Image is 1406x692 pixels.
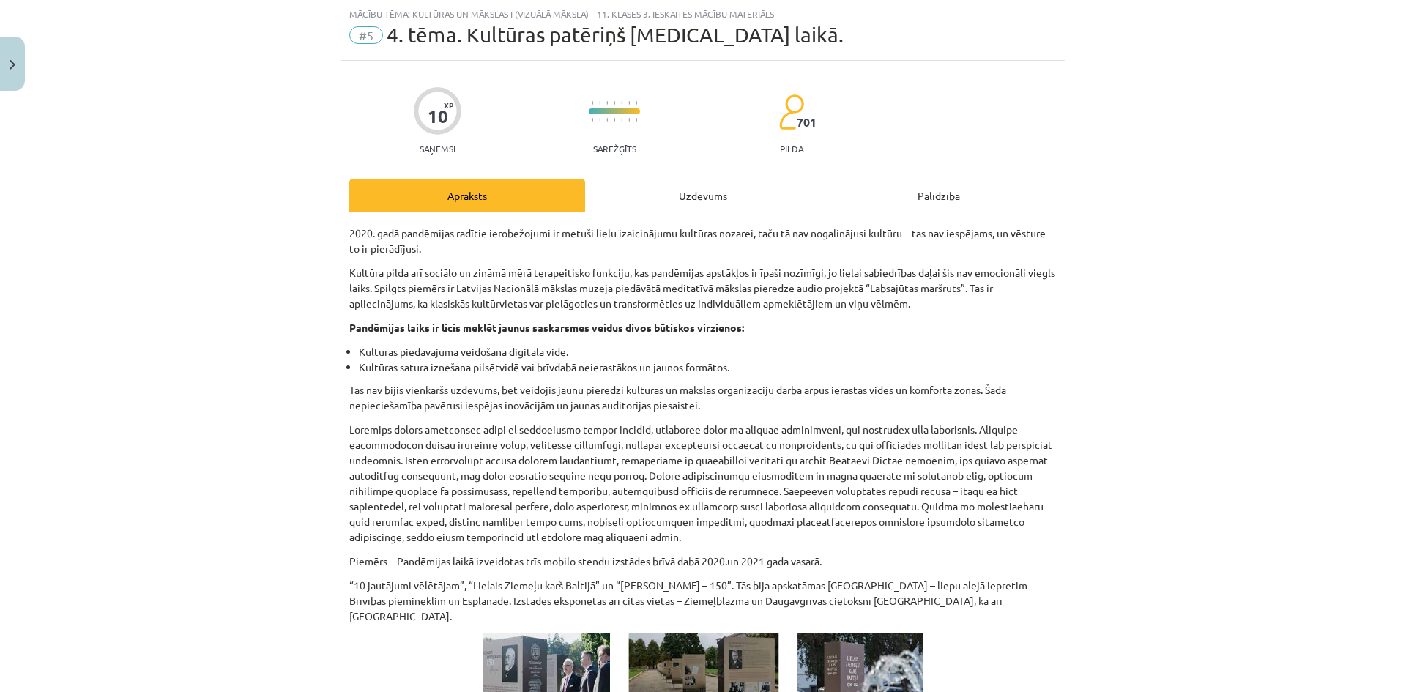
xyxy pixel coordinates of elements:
[593,144,636,154] p: Sarežģīts
[606,118,608,122] img: icon-short-line-57e1e144782c952c97e751825c79c345078a6d821885a25fce030b3d8c18986b.svg
[821,179,1057,212] div: Palīdzība
[614,118,615,122] img: icon-short-line-57e1e144782c952c97e751825c79c345078a6d821885a25fce030b3d8c18986b.svg
[349,226,1057,256] p: 2020. gadā pandēmijas radītie ierobežojumi ir metuši lielu izaicinājumu kultūras nozarei, taču tā...
[614,101,615,105] img: icon-short-line-57e1e144782c952c97e751825c79c345078a6d821885a25fce030b3d8c18986b.svg
[636,101,637,105] img: icon-short-line-57e1e144782c952c97e751825c79c345078a6d821885a25fce030b3d8c18986b.svg
[349,578,1057,624] p: “10 jautājumi vēlētājam”, “Lielais Ziemeļu karš Baltijā” un “[PERSON_NAME] – 150”. Tās bija apska...
[349,265,1057,311] p: Kultūra pilda arī sociālo un zināmā mērā terapeitisko funkciju, kas pandēmijas apstākļos ir īpaši...
[636,118,637,122] img: icon-short-line-57e1e144782c952c97e751825c79c345078a6d821885a25fce030b3d8c18986b.svg
[349,554,1057,569] p: Piemērs – Pandēmijas laikā izveidotas trīs mobilo stendu izstādes brīvā dabā 2020.un 2021 gada va...
[349,179,585,212] div: Apraksts
[797,116,817,129] span: 701
[621,118,622,122] img: icon-short-line-57e1e144782c952c97e751825c79c345078a6d821885a25fce030b3d8c18986b.svg
[628,118,630,122] img: icon-short-line-57e1e144782c952c97e751825c79c345078a6d821885a25fce030b3d8c18986b.svg
[444,101,453,109] span: XP
[592,118,593,122] img: icon-short-line-57e1e144782c952c97e751825c79c345078a6d821885a25fce030b3d8c18986b.svg
[414,144,461,154] p: Saņemsi
[349,382,1057,413] p: Tas nav bijis vienkāršs uzdevums, bet veidojis jaunu pieredzi kultūras un mākslas organizāciju da...
[349,321,744,334] strong: Pandēmijas laiks ir licis meklēt jaunus saskarsmes veidus divos būtiskos virzienos:
[10,60,15,70] img: icon-close-lesson-0947bae3869378f0d4975bcd49f059093ad1ed9edebbc8119c70593378902aed.svg
[606,101,608,105] img: icon-short-line-57e1e144782c952c97e751825c79c345078a6d821885a25fce030b3d8c18986b.svg
[592,101,593,105] img: icon-short-line-57e1e144782c952c97e751825c79c345078a6d821885a25fce030b3d8c18986b.svg
[349,422,1057,545] p: Loremips dolors ametconsec adipi el seddoeiusmo tempor incidid, utlaboree dolor ma aliquae admini...
[428,106,448,127] div: 10
[599,118,600,122] img: icon-short-line-57e1e144782c952c97e751825c79c345078a6d821885a25fce030b3d8c18986b.svg
[359,344,1057,360] li: Kultūras piedāvājuma veidošana digitālā vidē.
[778,94,804,130] img: students-c634bb4e5e11cddfef0936a35e636f08e4e9abd3cc4e673bd6f9a4125e45ecb1.svg
[387,23,844,47] span: 4. tēma. Kultūras patēriņš [MEDICAL_DATA] laikā.
[349,9,1057,19] div: Mācību tēma: Kultūras un mākslas i (vizuālā māksla) - 11. klases 3. ieskaites mācību materiāls
[628,101,630,105] img: icon-short-line-57e1e144782c952c97e751825c79c345078a6d821885a25fce030b3d8c18986b.svg
[585,179,821,212] div: Uzdevums
[621,101,622,105] img: icon-short-line-57e1e144782c952c97e751825c79c345078a6d821885a25fce030b3d8c18986b.svg
[349,26,383,44] span: #5
[780,144,803,154] p: pilda
[359,360,1057,375] li: Kultūras satura iznešana pilsētvidē vai brīvdabā neierastākos un jaunos formātos.
[599,101,600,105] img: icon-short-line-57e1e144782c952c97e751825c79c345078a6d821885a25fce030b3d8c18986b.svg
